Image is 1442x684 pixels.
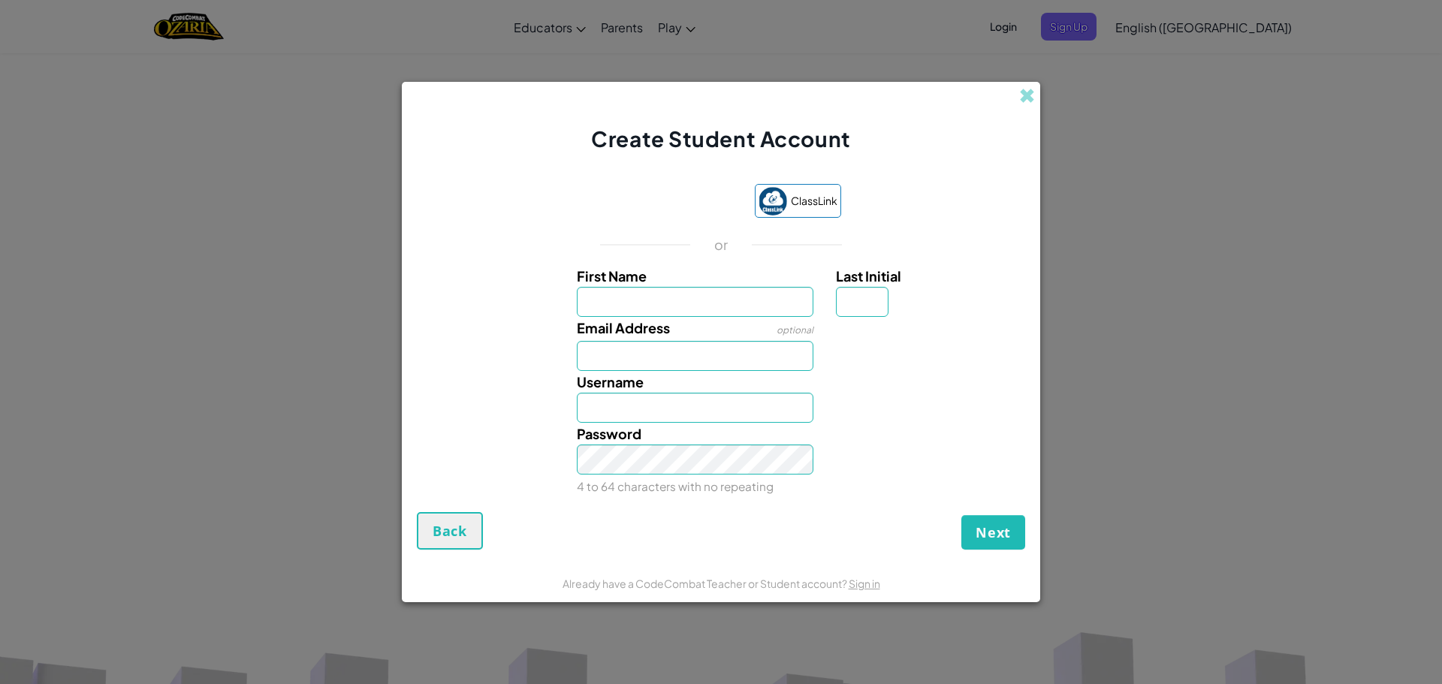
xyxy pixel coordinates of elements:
[976,523,1011,541] span: Next
[791,190,837,212] span: ClassLink
[714,236,729,254] p: or
[577,479,774,493] small: 4 to 64 characters with no repeating
[577,319,670,336] span: Email Address
[563,577,849,590] span: Already have a CodeCombat Teacher or Student account?
[777,324,813,336] span: optional
[961,515,1025,550] button: Next
[836,267,901,285] span: Last Initial
[577,425,641,442] span: Password
[594,185,747,218] iframe: Sign in with Google Button
[577,373,644,390] span: Username
[591,125,850,152] span: Create Student Account
[433,522,467,540] span: Back
[759,187,787,215] img: classlink-logo-small.png
[577,267,647,285] span: First Name
[849,577,880,590] a: Sign in
[417,512,483,550] button: Back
